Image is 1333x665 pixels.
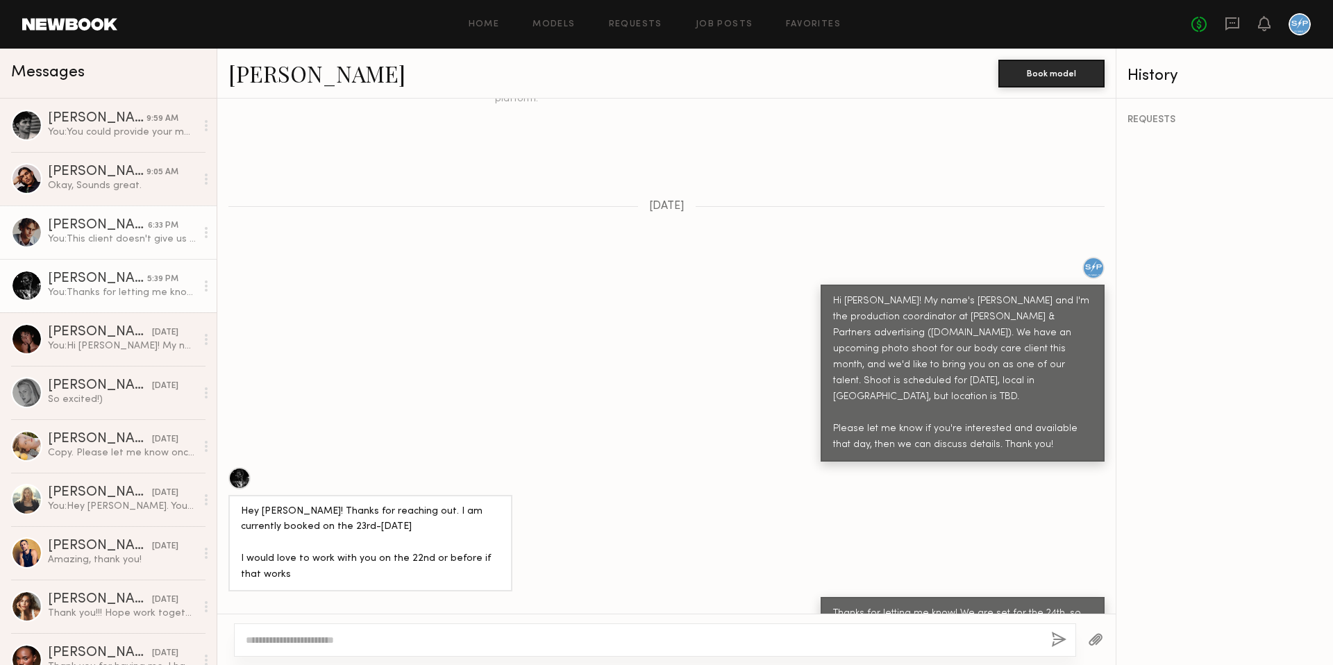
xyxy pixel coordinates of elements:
[148,219,178,233] div: 6:33 PM
[609,20,662,29] a: Requests
[48,593,152,607] div: [PERSON_NAME]
[48,432,152,446] div: [PERSON_NAME]
[998,67,1105,78] a: Book model
[48,486,152,500] div: [PERSON_NAME]
[48,553,196,566] div: Amazing, thank you!
[241,504,500,584] div: Hey [PERSON_NAME]! Thanks for reaching out. I am currently booked on the 23rd-[DATE] I would love...
[998,60,1105,87] button: Book model
[152,380,178,393] div: [DATE]
[48,233,196,246] div: You: This client doesn't give us much to work with. I can only offer your day rate at most.
[48,339,196,353] div: You: Hi [PERSON_NAME]! My name's [PERSON_NAME] and I'm the production coordinator at [PERSON_NAME...
[833,606,1092,638] div: Thanks for letting me know! We are set for the 24th, so that's okay. Appreciate it and good luck ...
[48,539,152,553] div: [PERSON_NAME]
[48,272,147,286] div: [PERSON_NAME]
[48,112,146,126] div: [PERSON_NAME]
[228,58,405,88] a: [PERSON_NAME]
[48,646,152,660] div: [PERSON_NAME]
[147,273,178,286] div: 5:39 PM
[152,594,178,607] div: [DATE]
[48,165,146,179] div: [PERSON_NAME]
[48,446,196,460] div: Copy. Please let me know once you have more details. My cell just in case [PHONE_NUMBER]
[48,286,196,299] div: You: Thanks for letting me know! We are set for the 24th, so that's okay. Appreciate it and good ...
[48,379,152,393] div: [PERSON_NAME]
[48,179,196,192] div: Okay, Sounds great.
[469,20,500,29] a: Home
[146,112,178,126] div: 9:59 AM
[146,166,178,179] div: 9:05 AM
[649,201,685,212] span: [DATE]
[696,20,753,29] a: Job Posts
[1127,115,1322,125] div: REQUESTS
[833,294,1092,453] div: Hi [PERSON_NAME]! My name's [PERSON_NAME] and I'm the production coordinator at [PERSON_NAME] & P...
[11,65,85,81] span: Messages
[152,433,178,446] div: [DATE]
[533,20,575,29] a: Models
[152,540,178,553] div: [DATE]
[48,219,148,233] div: [PERSON_NAME]
[786,20,841,29] a: Favorites
[48,126,196,139] div: You: You could provide your most recent headshots. As for some details, it will be a one day shoo...
[152,487,178,500] div: [DATE]
[48,326,152,339] div: [PERSON_NAME]
[1127,68,1322,84] div: History
[48,393,196,406] div: So excited!)
[152,326,178,339] div: [DATE]
[152,647,178,660] div: [DATE]
[48,500,196,513] div: You: Hey [PERSON_NAME]. Your schedule is probably packed, so I hope you get to see these messages...
[48,607,196,620] div: Thank you!!! Hope work together again 💘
